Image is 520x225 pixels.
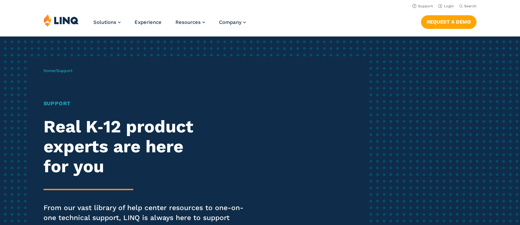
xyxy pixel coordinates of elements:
[438,4,454,8] a: Login
[421,15,476,29] a: Request a Demo
[56,68,72,73] span: Support
[175,19,205,25] a: Resources
[93,19,121,25] a: Solutions
[44,68,55,73] a: Home
[459,4,476,9] button: Open Search Bar
[44,100,244,108] h1: Support
[44,14,79,27] img: LINQ | K‑12 Software
[464,4,476,8] span: Search
[44,117,244,176] h2: Real K‑12 product experts are here for you
[93,19,116,25] span: Solutions
[44,68,72,73] span: /
[219,19,246,25] a: Company
[219,19,242,25] span: Company
[175,19,201,25] span: Resources
[135,19,161,25] a: Experience
[421,14,476,29] nav: Button Navigation
[93,14,246,36] nav: Primary Navigation
[412,4,433,8] a: Support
